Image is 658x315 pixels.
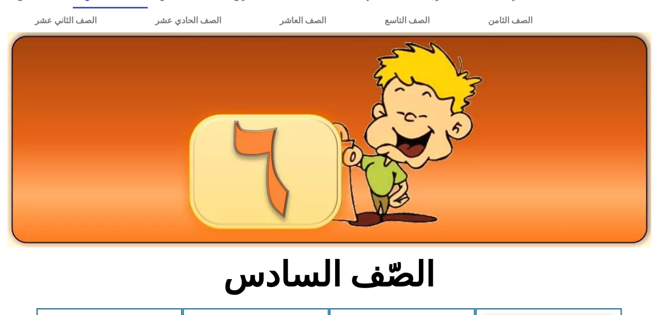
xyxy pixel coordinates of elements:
[5,8,126,33] a: الصف الثاني عشر
[126,8,250,33] a: الصف الحادي عشر
[250,8,355,33] a: الصف العاشر
[155,254,503,295] h2: الصّف السادس
[459,8,562,33] a: الصف الثامن
[356,8,459,33] a: الصف التاسع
